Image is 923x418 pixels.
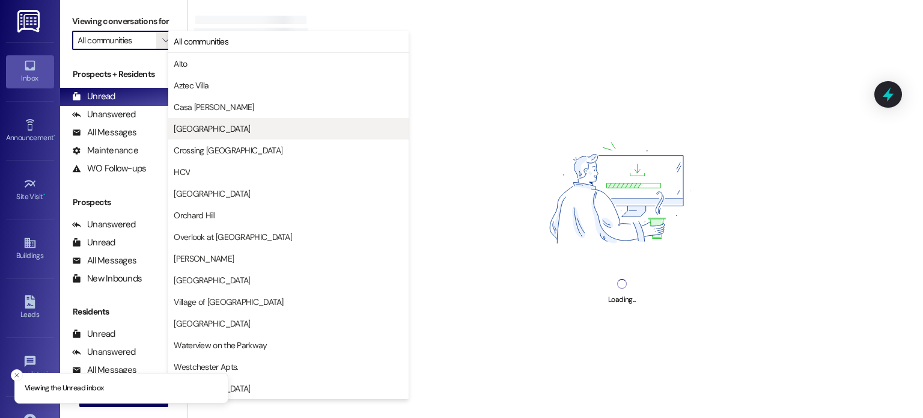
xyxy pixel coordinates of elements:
div: Unanswered [72,346,136,358]
div: Loading... [608,294,635,306]
div: Maintenance [72,144,138,157]
img: ResiDesk Logo [17,10,42,32]
div: Residents [60,306,187,318]
span: Overlook at [GEOGRAPHIC_DATA] [174,231,292,243]
div: All Messages [72,254,136,267]
span: Waterview on the Parkway [174,339,267,351]
label: Viewing conversations for [72,12,175,31]
div: Unread [72,328,115,340]
div: Prospects + Residents [60,68,187,81]
input: All communities [78,31,156,50]
span: All communities [174,35,228,48]
span: Casa [PERSON_NAME] [174,101,254,113]
span: Crossing [GEOGRAPHIC_DATA] [174,144,282,156]
div: Unread [72,90,115,103]
span: • [43,191,45,199]
a: Buildings [6,233,54,265]
div: Unanswered [72,108,136,121]
span: HCV [174,166,190,178]
span: Westchester Apts. [174,361,238,373]
span: Alto [174,58,187,70]
span: Village of [GEOGRAPHIC_DATA] [174,296,283,308]
a: Site Visit • [6,174,54,206]
div: All Messages [72,126,136,139]
p: Viewing the Unread inbox [25,383,103,394]
button: Close toast [11,369,23,381]
span: [GEOGRAPHIC_DATA] [174,274,250,286]
div: New Inbounds [72,272,142,285]
span: Aztec Villa [174,79,209,91]
div: Prospects [60,196,187,209]
span: [GEOGRAPHIC_DATA] [174,123,250,135]
i:  [162,35,169,45]
div: Unanswered [72,218,136,231]
span: [GEOGRAPHIC_DATA] [174,188,250,200]
div: Unread [72,236,115,249]
span: Orchard Hill [174,209,215,221]
a: Inbox [6,55,54,88]
span: [PERSON_NAME] [174,253,234,265]
span: [GEOGRAPHIC_DATA] [174,318,250,330]
div: WO Follow-ups [72,162,146,175]
span: • [53,132,55,140]
a: Leads [6,292,54,324]
a: Templates • [6,351,54,384]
